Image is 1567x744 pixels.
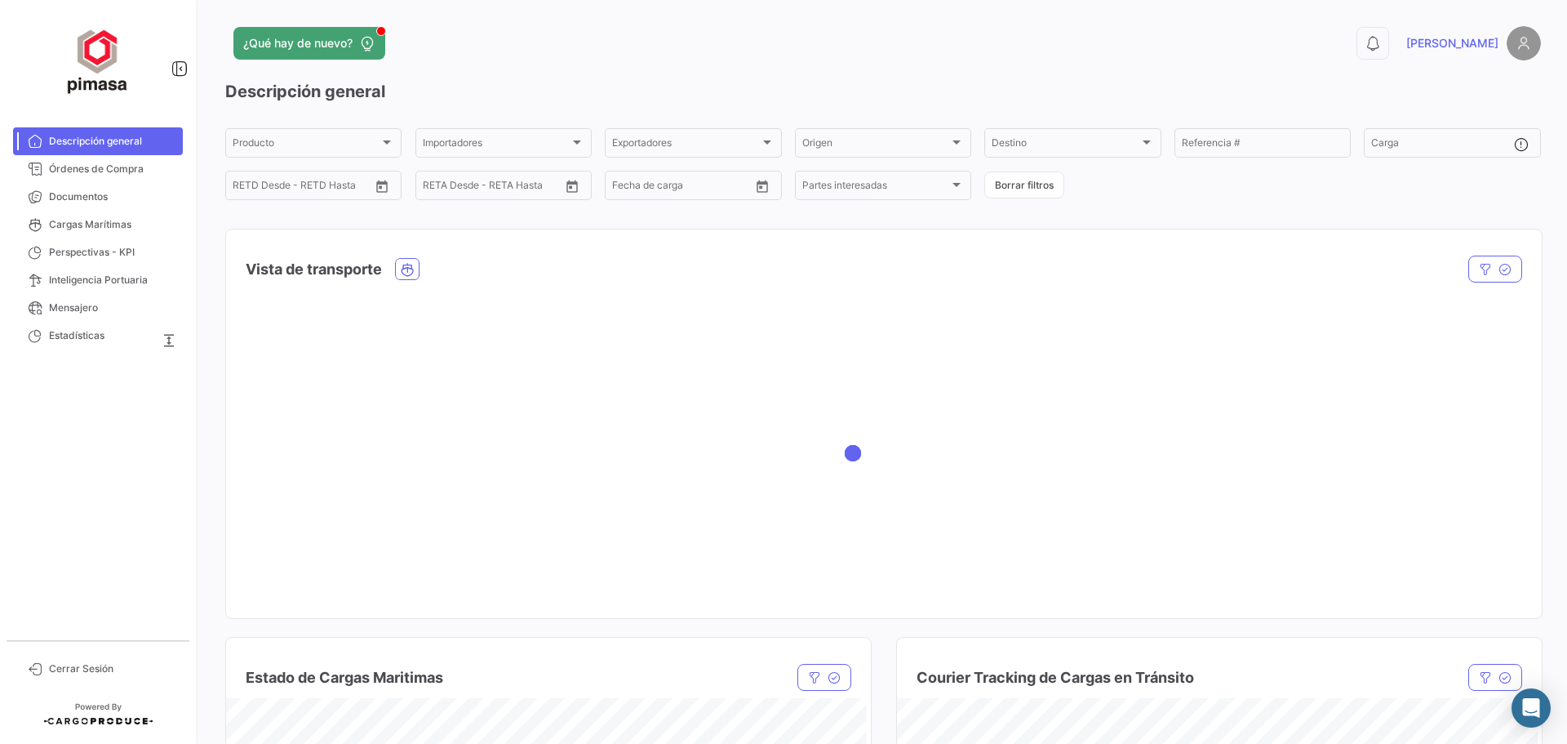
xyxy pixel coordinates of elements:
button: ¿Qué hay de nuevo? [233,27,385,60]
a: Inteligencia Portuaria [13,266,183,294]
button: Calendario abierto [750,174,775,198]
font: Descripción general [49,135,142,147]
font: expandir_más [162,333,256,348]
span: Importadores [423,140,570,151]
font: Mensajero [49,301,98,314]
span: Producto [233,140,380,151]
input: Hasta [273,182,339,194]
h4: Estado de Cargas Maritimas [246,666,443,689]
input: Hasta [464,182,529,194]
span: Origen [802,140,949,151]
a: Documentos [13,183,183,211]
a: Mensajero [13,294,183,322]
font: Partes interesadas [802,181,887,194]
font: Descripción general [225,82,385,101]
input: Desde [233,182,262,194]
font: [PERSON_NAME] [1406,36,1498,50]
a: Perspectivas - KPI [13,238,183,266]
font: Perspectivas - KPI [49,246,135,258]
button: Océano [396,259,419,279]
img: placeholder-user.png [1507,26,1541,60]
a: Órdenes de Compra [13,155,183,183]
span: Exportadores [612,140,759,151]
button: Borrar filtros [984,172,1064,198]
input: Desde [612,182,641,194]
a: Descripción general [13,127,183,155]
font: Destino [992,139,1027,151]
span: Cargas Marítimas [49,217,176,232]
button: Calendario abierto [370,174,394,198]
span: Estadísticas [49,328,155,343]
a: Cargas Marítimas [13,211,183,238]
input: Desde [423,182,452,194]
button: Calendario abierto [560,174,584,198]
span: Inteligencia Portuaria [49,273,176,287]
div: Abrir Intercom Messenger [1512,688,1551,728]
span: Órdenes de Compra [49,162,176,176]
h4: Courier Tracking de Cargas en Tránsito [917,666,1194,689]
font: Documentos [49,190,108,203]
font: Vista de transporte [246,261,382,278]
span: ¿Qué hay de nuevo? [243,35,353,51]
img: ff117959-d04a-4809-8d46-49844dc85631.png [57,20,139,101]
input: Hasta [653,182,718,194]
span: Cerrar Sesión [49,662,176,676]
